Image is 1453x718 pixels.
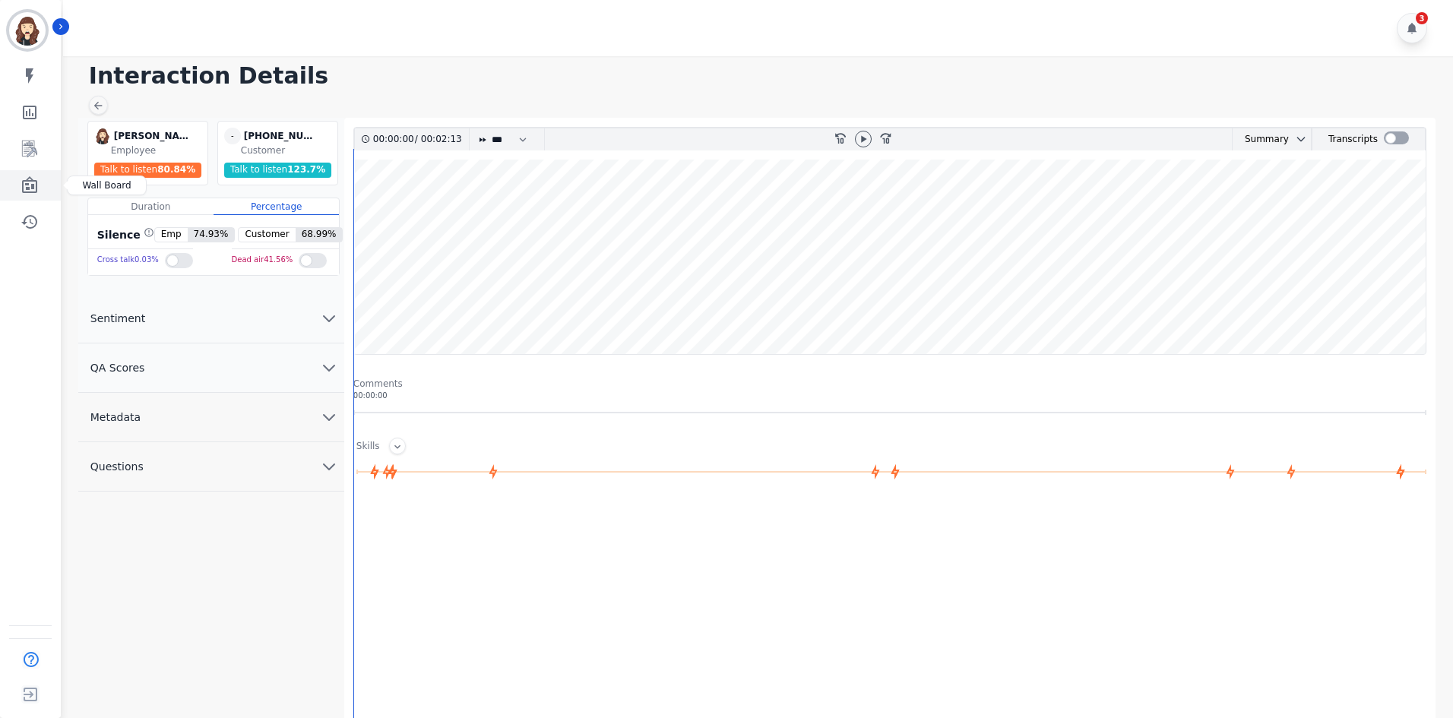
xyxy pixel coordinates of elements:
[1233,128,1289,150] div: Summary
[320,359,338,377] svg: chevron down
[78,343,344,393] button: QA Scores chevron down
[244,128,320,144] div: [PHONE_NUMBER]
[239,228,295,242] span: Customer
[114,128,190,144] div: [PERSON_NAME]
[78,360,157,375] span: QA Scores
[356,440,380,454] div: Skills
[78,294,344,343] button: Sentiment chevron down
[241,144,334,157] div: Customer
[320,457,338,476] svg: chevron down
[232,249,293,271] div: Dead air 41.56 %
[78,393,344,442] button: Metadata chevron down
[157,164,195,175] span: 80.84 %
[88,198,214,215] div: Duration
[94,163,202,178] div: Talk to listen
[111,144,204,157] div: Employee
[214,198,339,215] div: Percentage
[353,378,1426,390] div: Comments
[9,12,46,49] img: Bordered avatar
[1416,12,1428,24] div: 3
[94,227,154,242] div: Silence
[78,410,153,425] span: Metadata
[1295,133,1307,145] svg: chevron down
[320,309,338,327] svg: chevron down
[78,442,344,492] button: Questions chevron down
[1289,133,1307,145] button: chevron down
[296,228,343,242] span: 68.99 %
[224,128,241,144] span: -
[418,128,460,150] div: 00:02:13
[97,249,159,271] div: Cross talk 0.03 %
[320,408,338,426] svg: chevron down
[373,128,415,150] div: 00:00:00
[224,163,332,178] div: Talk to listen
[78,459,156,474] span: Questions
[1328,128,1378,150] div: Transcripts
[78,311,157,326] span: Sentiment
[155,228,188,242] span: Emp
[373,128,466,150] div: /
[353,390,1426,401] div: 00:00:00
[89,62,1438,90] h1: Interaction Details
[287,164,325,175] span: 123.7 %
[188,228,235,242] span: 74.93 %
